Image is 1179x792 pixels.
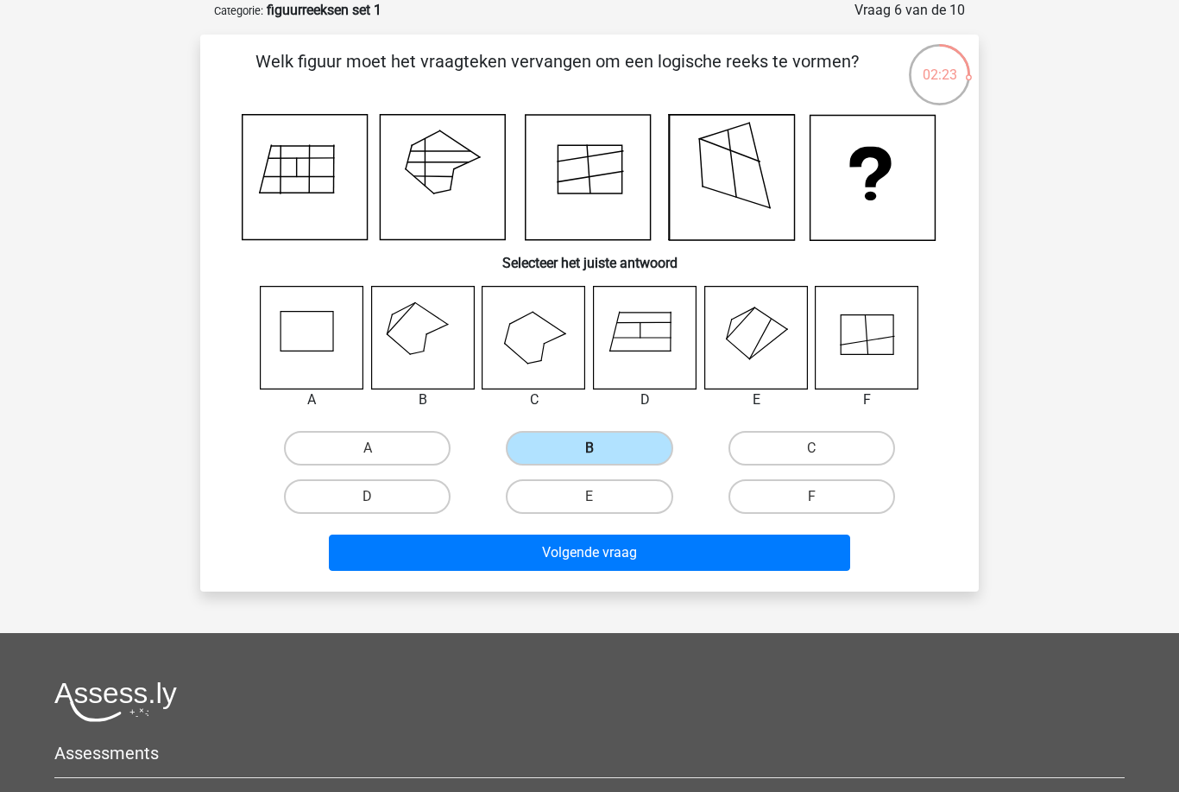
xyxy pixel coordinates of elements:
[728,479,895,514] label: F
[284,479,451,514] label: D
[358,390,489,410] div: B
[284,431,451,466] label: A
[506,479,672,514] label: E
[54,743,1125,763] h5: Assessments
[691,390,822,410] div: E
[247,390,377,410] div: A
[907,42,972,86] div: 02:23
[580,390,710,410] div: D
[329,535,851,571] button: Volgende vraag
[802,390,932,410] div: F
[214,4,263,17] small: Categorie:
[506,431,672,466] label: B
[228,48,886,100] p: Welk figuur moet het vraagteken vervangen om een logische reeks te vormen?
[728,431,895,466] label: C
[267,2,381,18] strong: figuurreeksen set 1
[54,681,177,722] img: Assessly logo
[469,390,599,410] div: C
[228,241,951,271] h6: Selecteer het juiste antwoord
